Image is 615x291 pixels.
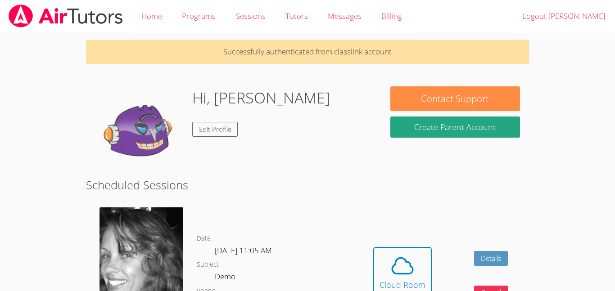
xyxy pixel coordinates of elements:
[197,259,219,270] dt: Subject
[86,40,529,64] p: Successfully authenticated from classlink account
[215,270,237,286] dd: Demo
[86,176,529,193] h2: Scheduled Sessions
[95,86,185,176] img: default.png
[8,4,124,27] img: airtutors_banner-c4298cdbf04f3fff15de1276eac7730deb9818008684d7c2e4769d2f7ddbe033.png
[390,86,520,111] button: Contact Support
[192,86,330,109] h1: Hi, [PERSON_NAME]
[192,122,238,137] a: Edit Profile
[380,278,425,291] div: Cloud Room
[215,245,272,255] span: [DATE] 11:05 AM
[390,116,520,138] button: Create Parent Account
[474,251,508,266] a: Details
[197,233,211,244] dt: Date
[328,11,362,21] span: Messages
